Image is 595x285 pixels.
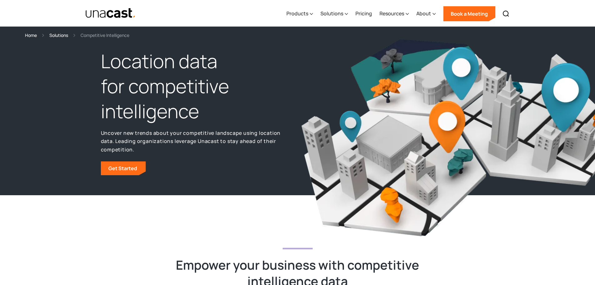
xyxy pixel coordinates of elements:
[502,10,510,18] img: Search icon
[85,8,136,19] img: Unacast text logo
[443,6,495,21] a: Book a Meeting
[101,129,295,154] p: Uncover new trends about your competitive landscape using location data. Leading organizations le...
[286,1,313,27] div: Products
[81,32,129,39] div: Competitive Intelligence
[286,10,308,17] div: Products
[320,10,343,17] div: Solutions
[25,32,37,39] a: Home
[101,49,295,124] h1: Location data for competitive intelligence
[355,1,372,27] a: Pricing
[85,8,136,19] a: home
[416,1,436,27] div: About
[101,161,146,175] a: Get Started
[379,10,404,17] div: Resources
[49,32,68,39] a: Solutions
[416,10,431,17] div: About
[379,1,409,27] div: Resources
[320,1,348,27] div: Solutions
